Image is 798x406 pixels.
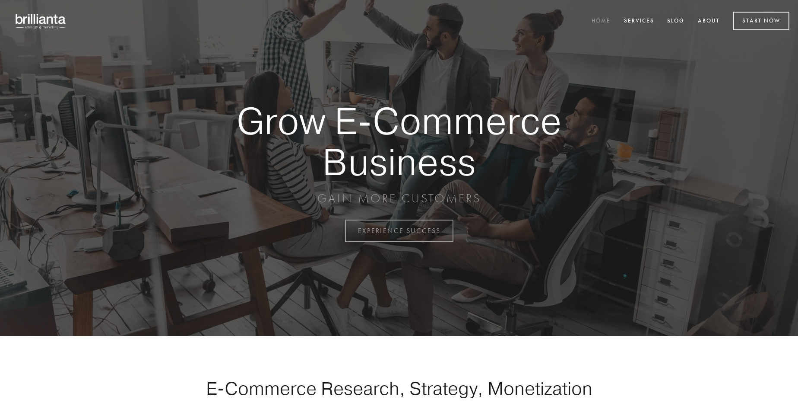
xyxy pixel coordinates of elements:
p: GAIN MORE CUSTOMERS [206,191,592,206]
a: About [692,14,725,29]
a: EXPERIENCE SUCCESS [345,220,453,242]
a: Start Now [733,12,789,30]
img: brillianta - research, strategy, marketing [9,9,73,34]
a: Home [586,14,616,29]
a: Blog [662,14,690,29]
h1: E-Commerce Research, Strategy, Monetization [179,377,619,399]
strong: Grow E-Commerce Business [206,100,592,182]
a: Services [618,14,660,29]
